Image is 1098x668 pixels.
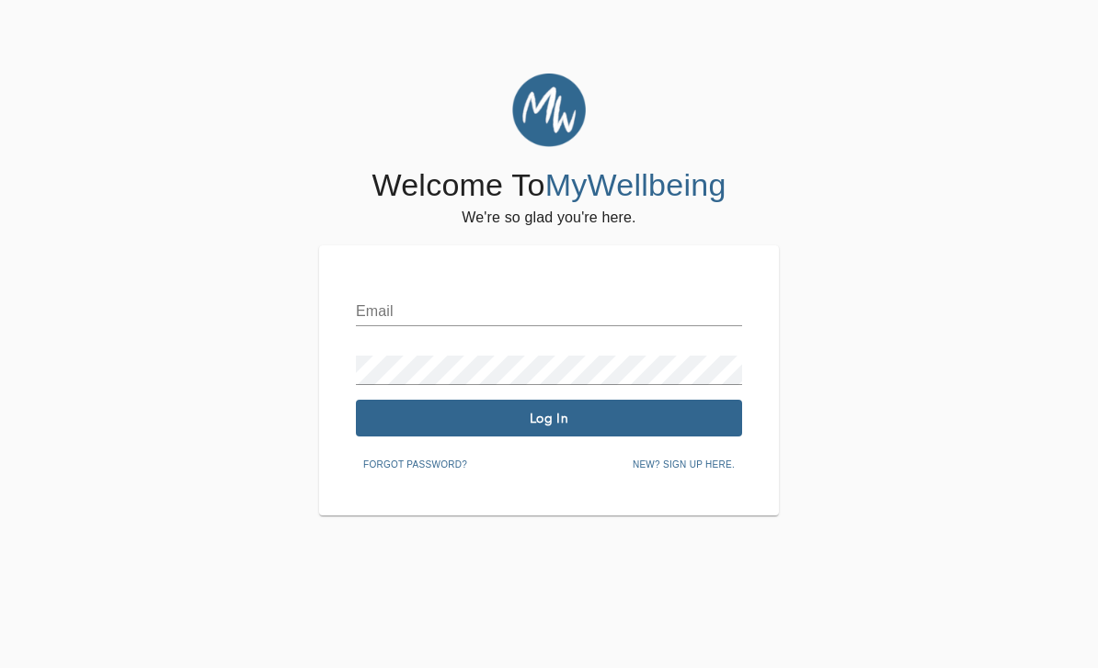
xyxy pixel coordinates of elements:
img: MyWellbeing [512,74,586,147]
button: New? Sign up here. [625,451,742,479]
span: New? Sign up here. [633,457,735,473]
h4: Welcome To [372,166,726,205]
a: Forgot password? [356,456,475,470]
button: Log In [356,400,742,436]
button: Forgot password? [356,451,475,479]
span: Forgot password? [363,457,467,473]
span: MyWellbeing [545,167,726,202]
h6: We're so glad you're here. [462,205,635,231]
span: Log In [363,410,735,427]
